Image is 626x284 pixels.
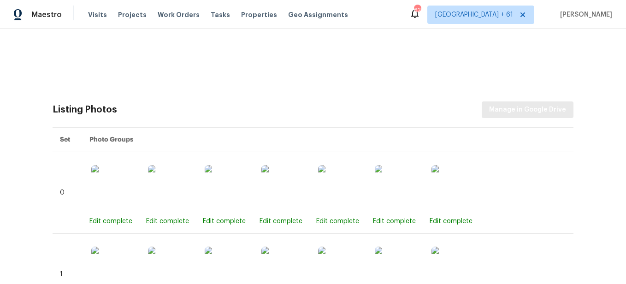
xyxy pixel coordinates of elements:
span: Visits [88,10,107,19]
span: Maestro [31,10,62,19]
button: Manage in Google Drive [482,101,573,118]
div: Edit complete [203,217,246,226]
span: Properties [241,10,277,19]
div: Edit complete [146,217,189,226]
div: Edit complete [373,217,416,226]
span: Geo Assignments [288,10,348,19]
span: Work Orders [158,10,200,19]
span: [PERSON_NAME] [556,10,612,19]
div: Edit complete [316,217,359,226]
div: Edit complete [89,217,132,226]
div: Edit complete [430,217,472,226]
span: Projects [118,10,147,19]
div: Listing Photos [53,105,117,114]
th: Set [53,128,82,152]
span: Tasks [211,12,230,18]
th: Photo Groups [82,128,573,152]
span: Manage in Google Drive [489,104,566,116]
td: 0 [53,152,82,234]
div: 624 [414,6,420,15]
div: Edit complete [260,217,302,226]
span: [GEOGRAPHIC_DATA] + 61 [435,10,513,19]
